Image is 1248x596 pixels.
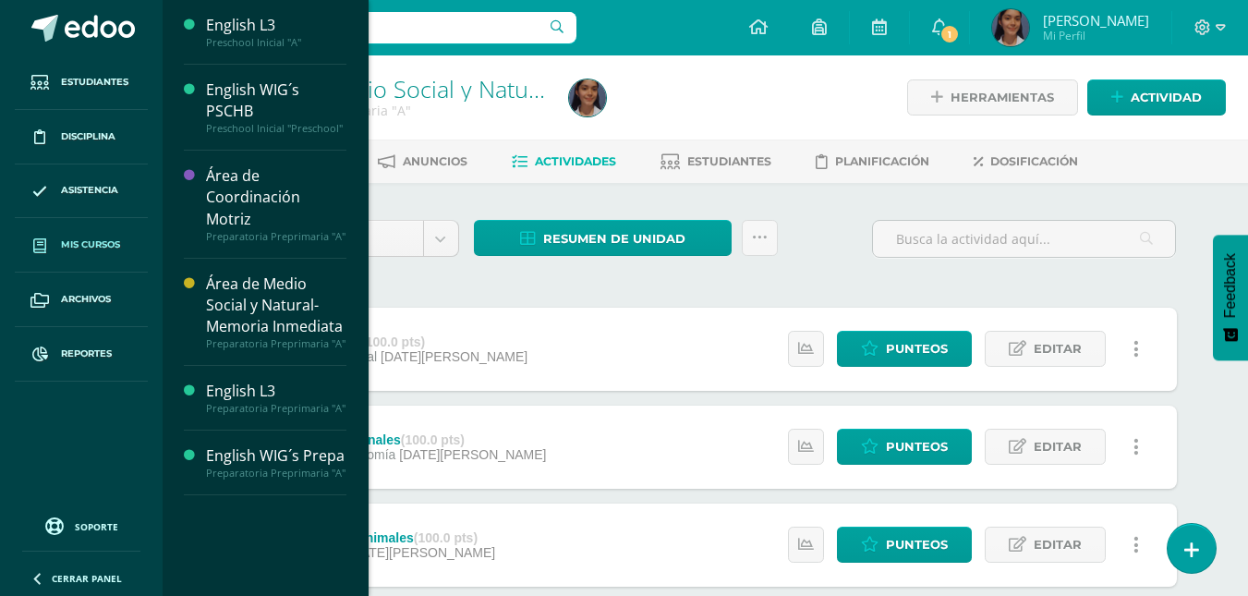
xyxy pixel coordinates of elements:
[1034,528,1082,562] span: Editar
[61,292,111,307] span: Archivos
[52,572,122,585] span: Cerrar panel
[15,164,148,219] a: Asistencia
[206,381,346,415] a: English L3Preparatoria Preprimaria "A"
[256,530,495,545] div: Clasificación de animales
[233,76,547,102] h1: Área de Medio Social y Natural- Memoria Inmediata
[569,79,606,116] img: a9dc8396f538b77b0731af4a51e04737.png
[15,110,148,164] a: Disciplina
[233,73,773,104] a: Área de Medio Social y Natural- Memoria Inmediata
[939,24,960,44] span: 1
[206,402,346,415] div: Preparatoria Preprimaria "A"
[15,327,148,382] a: Reportes
[206,15,346,49] a: English L3Preschool Inicial "A"
[256,432,546,447] div: Depósitos emocionales
[990,154,1078,168] span: Dosificación
[361,334,425,349] strong: (100.0 pts)
[837,527,972,563] a: Punteos
[206,79,346,122] div: English WIG´s PSCHB
[1087,79,1226,116] a: Actividad
[61,75,128,90] span: Estudiantes
[206,165,346,229] div: Área de Coordinación Motriz
[61,237,120,252] span: Mis cursos
[992,9,1029,46] img: a9dc8396f538b77b0731af4a51e04737.png
[816,147,929,176] a: Planificación
[381,349,527,364] span: [DATE][PERSON_NAME]
[15,55,148,110] a: Estudiantes
[403,154,467,168] span: Anuncios
[61,347,112,361] span: Reportes
[512,147,616,176] a: Actividades
[974,147,1078,176] a: Dosificación
[1043,28,1149,43] span: Mi Perfil
[206,274,346,337] div: Área de Medio Social y Natural- Memoria Inmediata
[233,102,547,119] div: Preparatoria Preprimaria 'A'
[414,530,478,545] strong: (100.0 pts)
[206,165,346,242] a: Área de Coordinación MotrizPreparatoria Preprimaria "A"
[543,222,685,256] span: Resumen de unidad
[474,220,732,256] a: Resumen de unidad
[256,334,527,349] div: Partes de la casa
[1034,430,1082,464] span: Editar
[1213,235,1248,360] button: Feedback - Mostrar encuesta
[1034,332,1082,366] span: Editar
[886,528,948,562] span: Punteos
[15,273,148,327] a: Archivos
[951,80,1054,115] span: Herramientas
[206,122,346,135] div: Preschool Inicial "Preschool"
[206,79,346,135] a: English WIG´s PSCHBPreschool Inicial "Preschool"
[907,79,1078,116] a: Herramientas
[206,15,346,36] div: English L3
[378,147,467,176] a: Anuncios
[206,381,346,402] div: English L3
[206,36,346,49] div: Preschool Inicial "A"
[886,332,948,366] span: Punteos
[837,429,972,465] a: Punteos
[1222,253,1239,318] span: Feedback
[15,218,148,273] a: Mis cursos
[175,12,576,43] input: Busca un usuario...
[886,430,948,464] span: Punteos
[535,154,616,168] span: Actividades
[660,147,771,176] a: Estudiantes
[835,154,929,168] span: Planificación
[401,432,465,447] strong: (100.0 pts)
[22,513,140,538] a: Soporte
[206,337,346,350] div: Preparatoria Preprimaria "A"
[687,154,771,168] span: Estudiantes
[873,221,1175,257] input: Busca la actividad aquí...
[206,230,346,243] div: Preparatoria Preprimaria "A"
[1043,11,1149,30] span: [PERSON_NAME]
[348,545,495,560] span: [DATE][PERSON_NAME]
[61,129,115,144] span: Disciplina
[399,447,546,462] span: [DATE][PERSON_NAME]
[206,274,346,350] a: Área de Medio Social y Natural- Memoria InmediataPreparatoria Preprimaria "A"
[61,183,118,198] span: Asistencia
[75,520,118,533] span: Soporte
[837,331,972,367] a: Punteos
[1131,80,1202,115] span: Actividad
[206,467,346,480] div: Preparatoria Preprimaria "A"
[206,445,346,480] a: English WIG´s PrepaPreparatoria Preprimaria "A"
[206,445,346,467] div: English WIG´s Prepa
